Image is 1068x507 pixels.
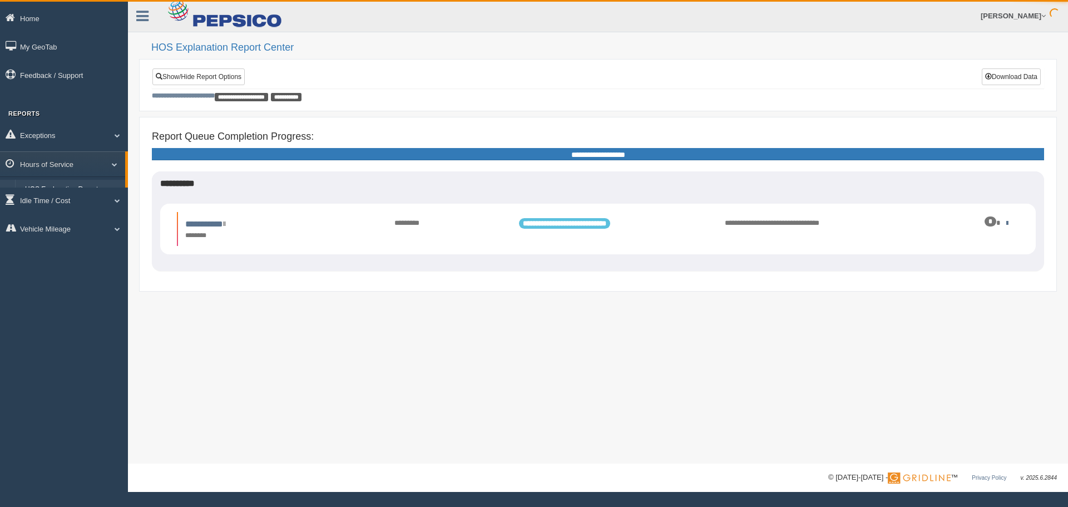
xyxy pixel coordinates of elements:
h2: HOS Explanation Report Center [151,42,1057,53]
li: Expand [177,212,1019,246]
h4: Report Queue Completion Progress: [152,131,1044,142]
img: Gridline [888,472,951,484]
a: HOS Explanation Reports [20,180,125,200]
button: Download Data [982,68,1041,85]
a: Privacy Policy [972,475,1006,481]
span: v. 2025.6.2844 [1021,475,1057,481]
a: Show/Hide Report Options [152,68,245,85]
div: © [DATE]-[DATE] - ™ [828,472,1057,484]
